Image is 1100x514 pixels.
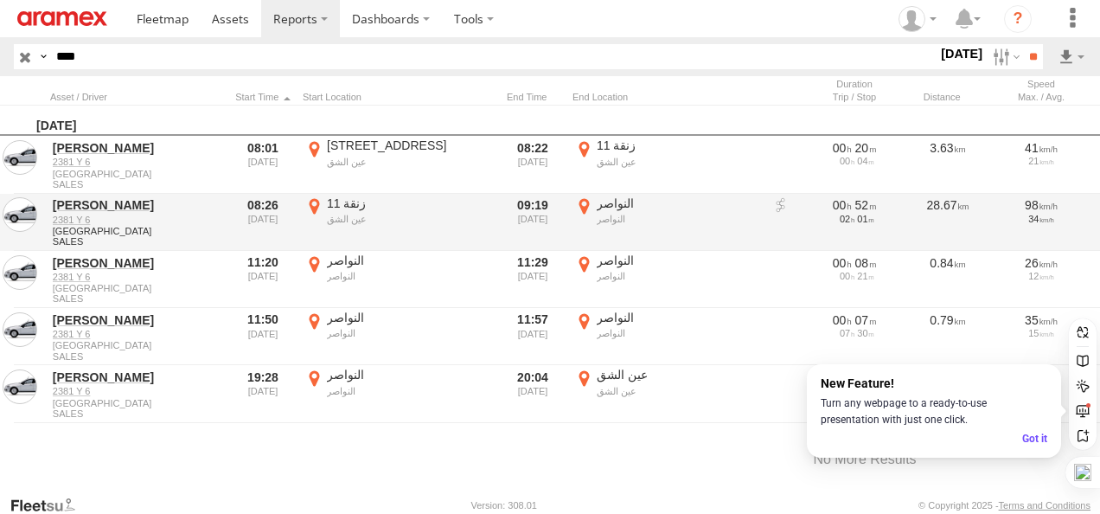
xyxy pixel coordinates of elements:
label: Click to View Event Location [572,310,763,363]
div: 11:29 [DATE] [500,253,566,306]
div: 21 [1001,156,1082,166]
label: Click to View Event Location [303,253,493,306]
div: 12 [1001,271,1082,281]
a: View Asset in Asset Management [3,140,37,175]
span: 30 [857,328,873,338]
div: Click to Sort [50,91,223,103]
span: 07 [855,313,877,327]
div: 35 [1001,312,1082,328]
a: [PERSON_NAME] [53,140,221,156]
span: 01 [857,214,873,224]
span: [GEOGRAPHIC_DATA] [53,398,221,408]
span: [GEOGRAPHIC_DATA] [53,226,221,236]
span: 00 [833,313,852,327]
span: 00 [833,198,852,212]
div: النواصر [597,196,760,211]
div: Click to Sort [905,91,991,103]
div: 08:22 [DATE] [500,138,566,191]
div: [3155s] 22/09/2025 08:26 - 22/09/2025 09:19 [814,197,895,213]
a: View Asset in Asset Management [3,255,37,290]
div: 09:19 [DATE] [500,196,566,249]
div: النواصر [327,270,490,282]
label: Click to View Event Location [303,138,493,191]
div: Click to Sort [230,91,296,103]
a: View on breadcrumb report [772,197,790,215]
div: [STREET_ADDRESS] [327,138,490,153]
a: 2381 Y 6 [53,328,221,340]
div: 26 [1001,255,1082,271]
a: Visit our Website [10,497,89,514]
div: زنقة 11 [597,138,760,153]
div: زنقة 11 [327,196,490,211]
a: [PERSON_NAME] [53,312,221,328]
div: عين الشق [327,156,490,168]
div: 98 [1001,197,1082,213]
span: 00 [840,156,854,166]
div: Click to Sort [500,91,566,103]
span: 00 [833,256,852,270]
div: النواصر [597,253,760,268]
div: [1240s] 22/09/2025 08:01 - 22/09/2025 08:22 [814,140,895,156]
span: 52 [855,198,877,212]
div: 11:50 [DATE] [230,310,296,363]
span: Filter Results to this Group [53,236,221,247]
span: [GEOGRAPHIC_DATA] [53,283,221,293]
span: 20 [855,141,877,155]
i: ? [1004,5,1032,33]
span: Filter Results to this Group [53,293,221,304]
div: 3.63 [905,138,991,191]
div: عين الشق [327,213,490,225]
div: 0.84 [905,253,991,306]
span: 07 [840,328,854,338]
div: عين الشق [597,385,760,397]
div: النواصر [597,327,760,339]
label: Click to View Event Location [572,253,763,306]
a: 2381 Y 6 [53,214,221,226]
div: 20:04 [DATE] [500,367,566,421]
span: [GEOGRAPHIC_DATA] [53,169,221,179]
a: View Asset in Asset Management [3,312,37,347]
span: 02 [840,214,854,224]
a: [PERSON_NAME] [53,197,221,213]
label: Click to View Event Location [303,367,493,421]
div: النواصر [327,253,490,268]
div: Version: 308.01 [471,500,537,511]
a: 2381 Y 6 [53,385,221,397]
div: 0.79 [905,310,991,363]
span: Filter Results to this Group [53,179,221,190]
span: 00 [840,271,854,281]
div: النواصر [327,310,490,325]
label: Search Query [36,44,50,69]
div: النواصر [597,270,760,282]
div: 34 [1001,214,1082,224]
span: [GEOGRAPHIC_DATA] [53,340,221,350]
div: © Copyright 2025 - [918,500,1090,511]
label: Click to View Event Location [572,196,763,249]
img: aramex-logo.svg [17,11,107,26]
div: النواصر [597,213,760,225]
span: Filter Results to this Group [53,408,221,419]
div: [435s] 22/09/2025 11:50 - 22/09/2025 11:57 [814,312,895,328]
div: 41 [1001,140,1082,156]
label: Click to View Event Location [572,138,763,191]
span: 21 [857,271,873,281]
span: 08 [855,256,877,270]
div: Emad Mabrouk [892,6,943,32]
label: Search Filter Options [986,44,1023,69]
div: 28.67 [905,196,991,249]
div: النواصر [327,367,490,382]
label: Click to View Event Location [303,196,493,249]
div: 11:20 [DATE] [230,253,296,306]
label: Click to View Event Location [572,367,763,421]
label: Click to View Event Location [303,310,493,363]
a: View Asset in Asset Management [3,369,37,404]
div: عين الشق [597,156,760,168]
a: 2381 Y 6 [53,271,221,283]
div: 19:28 [DATE] [230,367,296,421]
label: Export results as... [1057,44,1086,69]
div: النواصر [597,310,760,325]
label: [DATE] [937,44,986,63]
span: 00 [833,141,852,155]
div: 15 [1001,328,1082,338]
span: Filter Results to this Group [53,351,221,362]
